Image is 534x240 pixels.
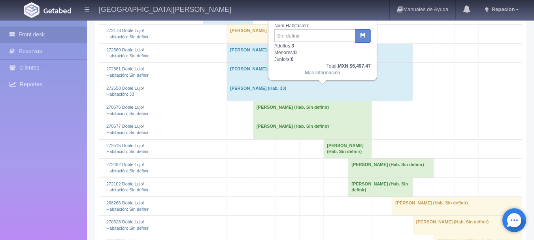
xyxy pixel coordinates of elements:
[227,25,324,43] td: [PERSON_NAME] (Hab. Sin definir)
[106,66,149,77] a: 272561 Doble Lujo/Habitación: Sin definir
[490,6,515,12] span: Repecion
[106,162,149,173] a: 272492 Doble Lujo/Habitación: Sin definir
[106,28,149,39] a: 272173 Doble Lujo/Habitación: Sin definir
[348,178,413,197] td: [PERSON_NAME] (Hab. Sin definir)
[274,63,371,70] div: Total:
[106,143,149,154] a: 272515 Doble Lujo/Habitación: Sin definir
[24,2,40,18] img: Getabed
[392,197,522,215] td: [PERSON_NAME] (Hab. Sin definir)
[338,63,371,69] b: MXN $6,497.47
[106,219,149,231] a: 270528 Doble Lujo/Habitación: Sin definir
[106,200,149,212] a: 268266 Doble Lujo/Habitación: Sin definir
[348,159,434,178] td: [PERSON_NAME] (Hab. Sin definir)
[106,181,149,193] a: 272102 Doble Lujo/Habitación: Sin definir
[253,120,372,139] td: [PERSON_NAME] (Hab. Sin definir)
[227,63,413,82] td: [PERSON_NAME] (Hab. Sin definir)
[99,4,231,14] h4: [GEOGRAPHIC_DATA][PERSON_NAME]
[291,43,294,49] b: 3
[298,16,321,22] b: Sin definir
[43,8,71,13] img: Getabed
[274,29,355,42] input: Sin definir
[106,124,149,135] a: 270677 Doble Lujo/Habitación: Sin definir
[106,86,144,97] a: 272558 Doble Lujo/Habitación: 33
[291,57,294,62] b: 0
[294,50,297,55] b: 0
[324,139,372,158] td: [PERSON_NAME] (Hab. Sin definir)
[106,105,149,116] a: 270676 Doble Lujo/Habitación: Sin definir
[227,82,413,101] td: [PERSON_NAME] (Hab. 33)
[413,216,521,235] td: [PERSON_NAME] (Hab. Sin definir)
[227,43,413,62] td: [PERSON_NAME] (Hab. Sin definir)
[253,101,372,120] td: [PERSON_NAME] (Hab. Sin definir)
[106,47,149,59] a: 272560 Doble Lujo/Habitación: Sin definir
[305,70,340,76] a: Más Información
